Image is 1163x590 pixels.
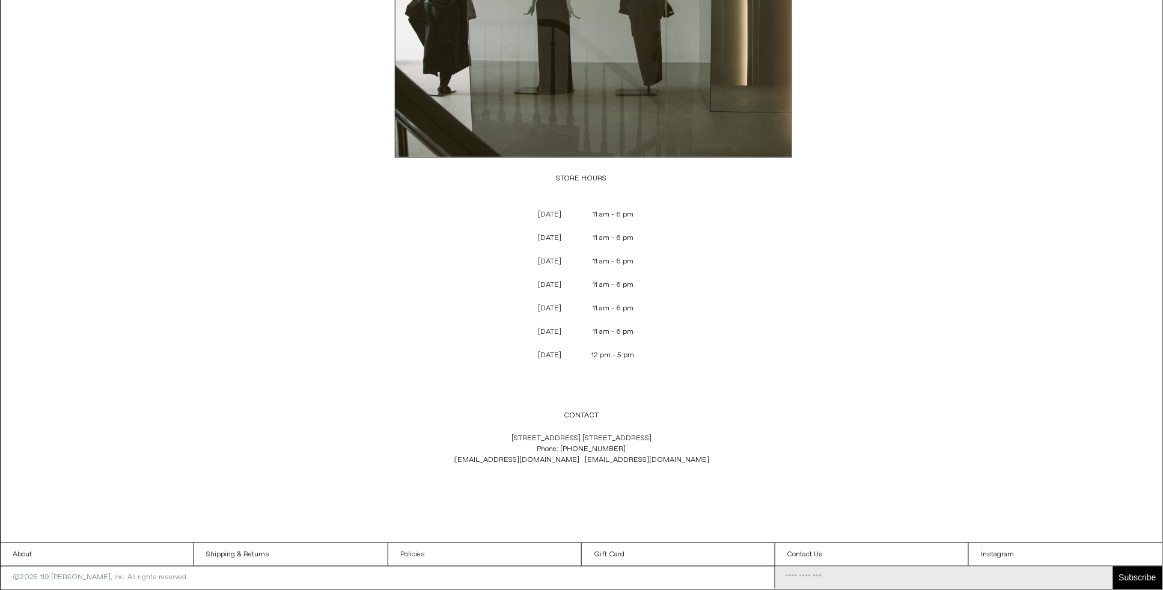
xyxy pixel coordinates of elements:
p: [DATE] [519,344,581,367]
a: Policies [388,543,581,566]
a: About [1,543,194,566]
button: Subscribe [1113,567,1162,589]
p: [DATE] [519,297,581,320]
a: Shipping & Returns [194,543,387,566]
p: CONTACT [383,404,781,427]
p: 11 am - 6 pm [582,203,644,226]
a: [EMAIL_ADDRESS][DOMAIN_NAME] [585,455,710,465]
p: STORE HOURS [383,167,781,190]
p: [DATE] [519,203,581,226]
a: Contact Us [775,543,968,566]
p: [DATE] [519,250,581,273]
a: Gift Card [582,543,775,566]
p: 11 am - 6 pm [582,250,644,273]
p: [DATE] [519,227,581,250]
a: Instagram [969,543,1162,566]
p: 11 am - 6 pm [582,274,644,297]
p: 11 am - 6 pm [582,297,644,320]
p: ©2025 119 [PERSON_NAME], Inc. All rights reserved. [1,567,200,589]
p: [DATE] [519,274,581,297]
p: [DATE] [519,321,581,343]
p: 12 pm - 5 pm [582,344,644,367]
span: i [454,455,585,465]
a: [EMAIL_ADDRESS][DOMAIN_NAME] [456,455,580,465]
p: 11 am - 6 pm [582,227,644,250]
p: 11 am - 6 pm [582,321,644,343]
p: [STREET_ADDRESS] [STREET_ADDRESS] Phone: [PHONE_NUMBER] [383,427,781,472]
input: Email Address [775,567,1113,589]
